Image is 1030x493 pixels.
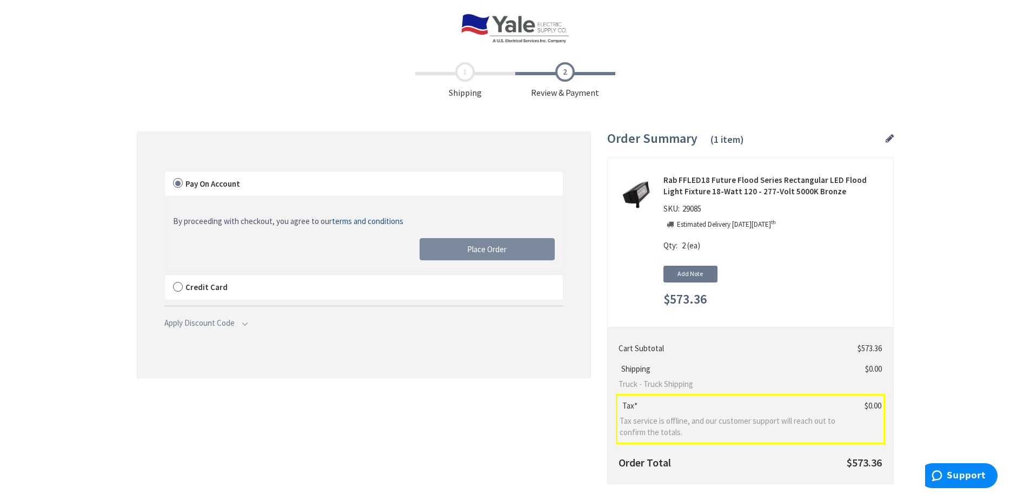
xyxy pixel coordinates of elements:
[682,240,686,251] span: 2
[173,216,403,226] span: By proceeding with checkout, you agree to our
[663,292,707,306] span: $573.36
[607,130,697,147] span: Order Summary
[858,343,882,353] span: $573.36
[173,215,403,227] a: By proceeding with checkout, you agree to ourterms and conditions
[680,203,704,214] span: 29085
[461,14,569,43] img: Yale Electric Supply Co.
[332,216,403,226] span: terms and conditions
[925,463,998,490] iframe: Opens a widget where you can find more information
[164,318,235,328] span: Apply Discount Code
[185,282,228,292] span: Credit Card
[620,179,654,212] img: Rab FFLED18 Future Flood Series Rectangular LED Flood Light Fixture 18-Watt 120 - 277-Volt 5000K ...
[663,240,676,251] span: Qty
[663,174,885,198] strong: Rab FFLED18 Future Flood Series Rectangular LED Flood Light Fixture 18-Watt 120 - 277-Volt 5000K ...
[619,378,838,390] span: Truck - Truck Shipping
[620,415,839,438] span: Tax service is offline, and our customer support will reach out to confirm the totals.
[710,133,744,146] span: (1 item)
[677,220,776,230] p: Estimated Delivery [DATE][DATE]
[515,62,615,99] span: Review & Payment
[663,203,704,218] div: SKU:
[415,62,515,99] span: Shipping
[771,219,776,226] sup: th
[619,456,671,469] strong: Order Total
[616,338,842,358] th: Cart Subtotal
[687,240,700,251] span: (ea)
[847,456,882,469] span: $573.36
[420,238,555,261] button: Place Order
[619,364,653,374] span: Shipping
[467,244,507,254] span: Place Order
[185,179,240,189] span: Pay On Account
[865,364,882,374] span: $0.00
[865,400,881,411] span: $0.00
